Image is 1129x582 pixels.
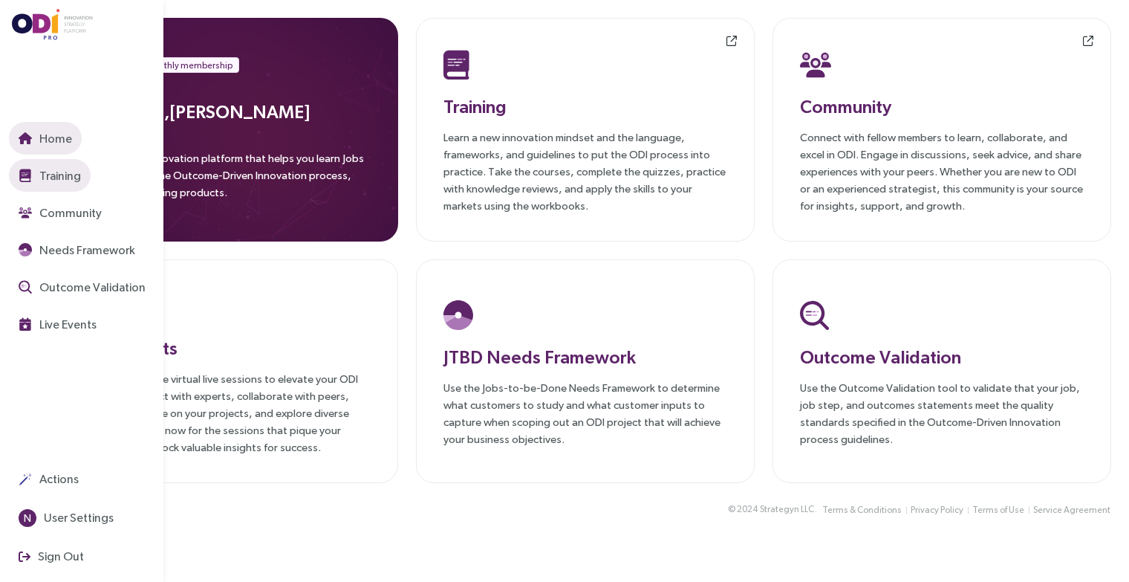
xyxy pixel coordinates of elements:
img: JTBD Needs Platform [443,300,473,330]
img: Outcome Validation [19,280,32,294]
span: Service Agreement [1033,503,1110,517]
button: Training [9,159,91,192]
button: Sign Out [9,540,94,573]
img: Training [443,50,469,80]
div: © 2024 . [728,502,817,517]
button: Outcome Validation [9,271,155,303]
h3: JTBD Needs Framework [443,343,727,370]
img: Community [19,206,32,219]
img: Actions [19,473,32,486]
img: Training [19,169,32,182]
span: Sign Out [35,547,84,566]
span: Community [36,204,102,222]
span: Terms & Conditions [822,503,902,517]
p: Connect with fellow members to learn, collaborate, and excel in ODI. Engage in discussions, seek ... [800,129,1084,214]
span: N [24,509,31,527]
img: JTBD Needs Framework [19,243,32,256]
button: Community [9,196,111,229]
span: Outcome Validation [36,278,146,297]
img: Community [800,50,831,80]
span: Home [36,129,72,148]
p: Use the Outcome Validation tool to validate that your job, job step, and outcomes statements meet... [800,379,1084,447]
h3: Outcome Validation [800,343,1084,370]
span: Needs Framework [36,241,135,259]
img: Live Events [19,317,32,331]
button: Needs Framework [9,233,145,266]
img: ODIpro [12,9,94,40]
p: ODIpro is an innovation platform that helps you learn Jobs Theory, apply the Outcome-Driven Innov... [86,149,371,210]
span: Live Events [36,315,97,334]
button: Terms of Use [972,502,1025,518]
span: Privacy Policy [911,503,963,517]
h3: Welcome, [PERSON_NAME] [86,98,371,125]
img: Outcome Validation [800,300,829,330]
button: Strategyn LLC [759,502,815,517]
button: Privacy Policy [910,502,964,518]
span: Terms of Use [972,503,1024,517]
p: Join our exclusive virtual live sessions to elevate your ODI journey. Connect with experts, colla... [87,370,371,456]
span: User Settings [41,508,114,527]
button: Terms & Conditions [821,502,902,518]
button: Actions [9,463,88,496]
button: Home [9,122,82,155]
span: Training [36,166,81,185]
button: NUser Settings [9,502,123,534]
button: Service Agreement [1032,502,1111,518]
span: Monthly membership [146,58,232,73]
span: Strategyn LLC [760,502,814,517]
h3: Community [800,93,1084,120]
h3: Live Events [87,334,371,361]
button: Live Events [9,308,106,340]
h3: Training [443,93,727,120]
p: Learn a new innovation mindset and the language, frameworks, and guidelines to put the ODI proces... [443,129,727,214]
span: Actions [36,470,79,488]
p: Use the Jobs-to-be-Done Needs Framework to determine what customers to study and what customer in... [443,379,727,447]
